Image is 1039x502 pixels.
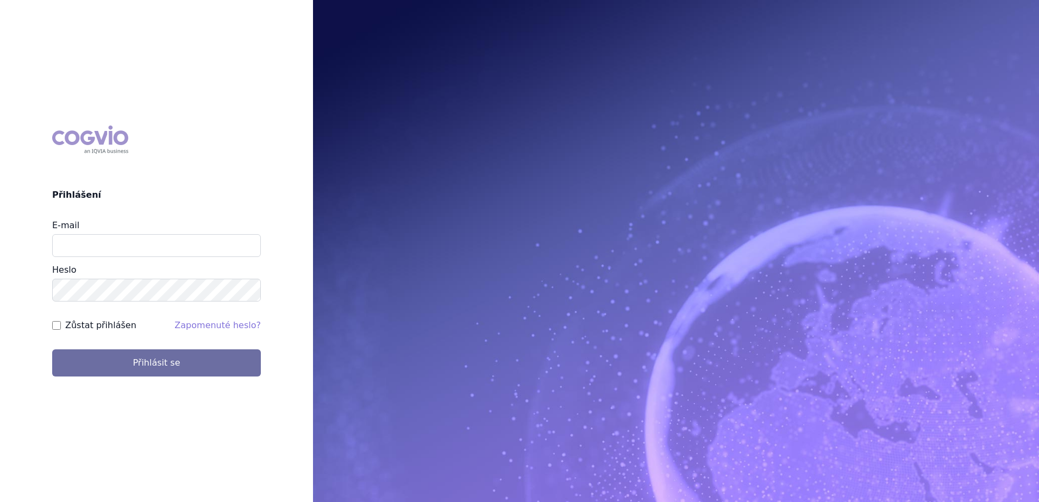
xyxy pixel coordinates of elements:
label: Zůstat přihlášen [65,319,136,332]
label: Heslo [52,265,76,275]
h2: Přihlášení [52,189,261,202]
div: COGVIO [52,125,128,154]
button: Přihlásit se [52,349,261,376]
label: E-mail [52,220,79,230]
a: Zapomenuté heslo? [174,320,261,330]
